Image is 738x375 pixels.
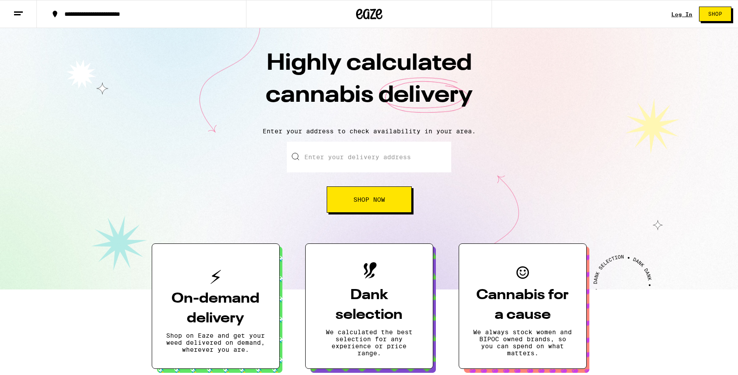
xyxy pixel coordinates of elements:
h3: On-demand delivery [166,289,265,329]
p: We calculated the best selection for any experience or price range. [320,329,419,357]
h3: Cannabis for a cause [473,286,572,325]
p: Shop on Eaze and get your weed delivered on demand, wherever you are. [166,332,265,353]
button: On-demand deliveryShop on Eaze and get your weed delivered on demand, wherever you are. [152,243,280,369]
h1: Highly calculated cannabis delivery [216,48,523,121]
span: Shop [708,11,722,17]
a: Shop [692,7,738,21]
button: Cannabis for a causeWe always stock women and BIPOC owned brands, so you can spend on what matters. [459,243,587,369]
button: Shop Now [327,186,412,213]
h3: Dank selection [320,286,419,325]
input: Enter your delivery address [287,142,451,172]
p: Enter your address to check availability in your area. [9,128,729,135]
a: Log In [671,11,692,17]
p: We always stock women and BIPOC owned brands, so you can spend on what matters. [473,329,572,357]
span: Shop Now [353,196,385,203]
button: Shop [699,7,731,21]
button: Dank selectionWe calculated the best selection for any experience or price range. [305,243,433,369]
